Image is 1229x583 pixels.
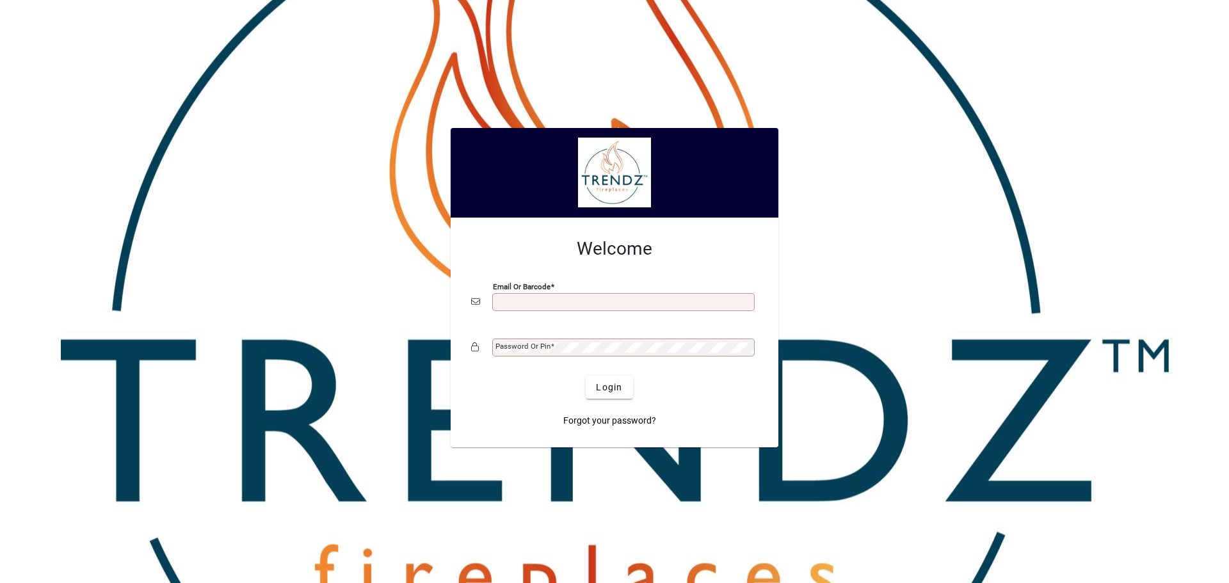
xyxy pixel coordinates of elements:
h2: Welcome [471,238,758,260]
span: Login [596,381,622,394]
a: Forgot your password? [558,409,661,432]
span: Forgot your password? [563,414,656,427]
mat-label: Email or Barcode [493,282,550,291]
button: Login [586,376,632,399]
mat-label: Password or Pin [495,342,550,351]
